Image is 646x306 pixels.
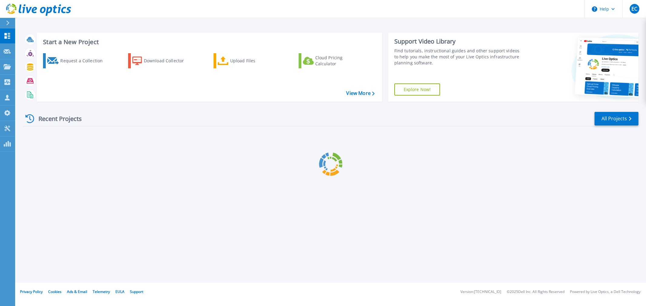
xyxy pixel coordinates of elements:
a: Telemetry [93,289,110,294]
h3: Start a New Project [43,39,374,45]
a: Explore Now! [394,83,440,96]
span: EC [631,6,637,11]
div: Download Collector [144,55,192,67]
a: View More [346,90,374,96]
a: All Projects [595,112,638,125]
div: Find tutorials, instructional guides and other support videos to help you make the most of your L... [394,48,523,66]
a: Privacy Policy [20,289,43,294]
div: Request a Collection [60,55,109,67]
div: Support Video Library [394,37,523,45]
div: Recent Projects [23,111,90,126]
li: © 2025 Dell Inc. All Rights Reserved [507,290,565,294]
li: Powered by Live Optics, a Dell Technology [570,290,641,294]
a: Cookies [48,289,61,294]
a: Cloud Pricing Calculator [299,53,366,68]
div: Cloud Pricing Calculator [315,55,364,67]
a: Upload Files [214,53,281,68]
a: Request a Collection [43,53,111,68]
div: Upload Files [230,55,279,67]
a: EULA [115,289,124,294]
li: Version: [TECHNICAL_ID] [460,290,501,294]
a: Download Collector [128,53,196,68]
a: Ads & Email [67,289,87,294]
a: Support [130,289,143,294]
